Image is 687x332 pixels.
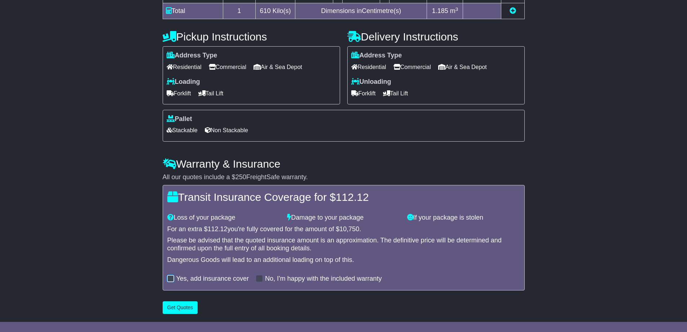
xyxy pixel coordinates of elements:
span: 112.12 [208,225,228,233]
label: Address Type [351,52,402,60]
span: Tail Lift [198,88,224,99]
span: m [450,7,458,14]
div: Dangerous Goods will lead to an additional loading on top of this. [167,256,520,264]
h4: Transit Insurance Coverage for $ [167,191,520,203]
span: Residential [351,61,386,73]
label: Yes, add insurance cover [176,275,249,283]
div: All our quotes include a $ FreightSafe warranty. [163,173,525,181]
span: Non Stackable [205,125,248,136]
span: Commercial [393,61,431,73]
span: 1.185 [432,7,448,14]
span: Air & Sea Depot [254,61,302,73]
h4: Pickup Instructions [163,31,340,43]
td: Dimensions in Centimetre(s) [295,3,427,19]
td: Kilo(s) [256,3,295,19]
span: 10,750 [339,225,359,233]
sup: 3 [455,7,458,12]
div: Please be advised that the quoted insurance amount is an approximation. The definitive price will... [167,237,520,252]
span: Air & Sea Depot [438,61,487,73]
td: Total [163,3,223,19]
span: 250 [235,173,246,181]
div: Damage to your package [283,214,404,222]
div: For an extra $ you're fully covered for the amount of $ . [167,225,520,233]
button: Get Quotes [163,301,198,314]
div: If your package is stolen [404,214,524,222]
td: 1 [223,3,256,19]
h4: Warranty & Insurance [163,158,525,170]
label: Unloading [351,78,391,86]
span: Forklift [167,88,191,99]
a: Add new item [510,7,516,14]
span: 112.12 [336,191,369,203]
label: No, I'm happy with the included warranty [265,275,382,283]
label: Address Type [167,52,217,60]
span: Stackable [167,125,198,136]
label: Loading [167,78,200,86]
div: Loss of your package [164,214,284,222]
span: Forklift [351,88,376,99]
span: Commercial [209,61,246,73]
label: Pallet [167,115,192,123]
span: Tail Lift [383,88,408,99]
span: Residential [167,61,202,73]
span: 610 [260,7,271,14]
h4: Delivery Instructions [347,31,525,43]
